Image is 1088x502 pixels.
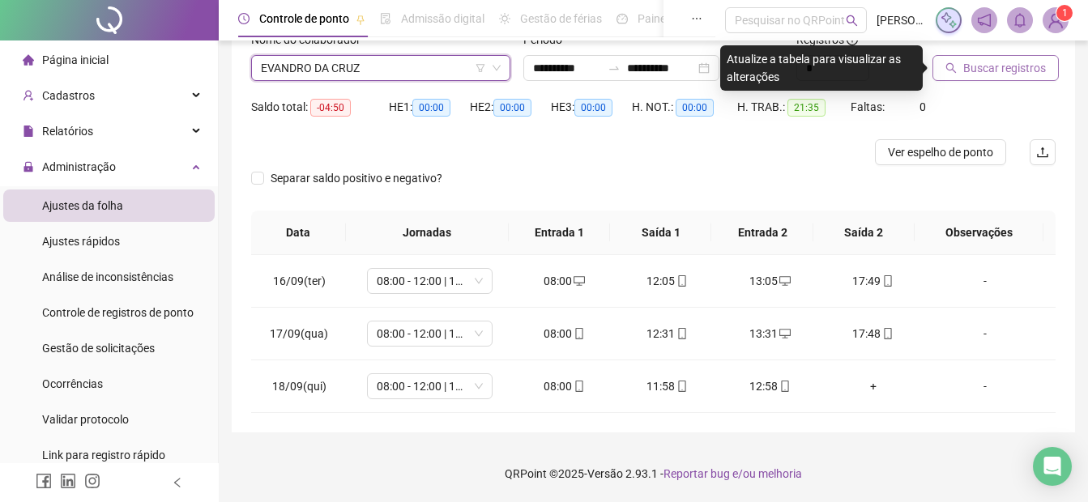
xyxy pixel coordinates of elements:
sup: Atualize o seu contato no menu Meus Dados [1056,5,1073,21]
span: mobile [778,381,791,392]
span: 00:00 [493,99,531,117]
span: search [846,15,858,27]
th: Entrada 1 [509,211,610,255]
span: Admissão digital [401,12,484,25]
span: Gestão de solicitações [42,342,155,355]
div: Open Intercom Messenger [1033,447,1072,486]
span: 1 [1062,7,1068,19]
div: 11:58 [629,377,706,395]
img: sparkle-icon.fc2bf0ac1784a2077858766a79e2daf3.svg [940,11,958,29]
span: EVANDRO DA CRUZ [261,56,501,80]
span: clock-circle [238,13,250,24]
span: 17/09(qua) [270,327,328,340]
span: instagram [84,473,100,489]
span: 00:00 [574,99,612,117]
span: Relatórios [42,125,93,138]
span: down [492,63,501,73]
span: 18/09(qui) [272,380,326,393]
div: 17:49 [834,272,911,290]
button: Buscar registros [932,55,1059,81]
div: 12:31 [629,325,706,342]
span: mobile [675,275,688,287]
span: 08:00 - 12:00 | 13:00 - 17:48 [377,269,483,293]
span: desktop [778,275,791,287]
span: 00:00 [412,99,450,117]
span: filter [476,63,485,73]
span: [PERSON_NAME] [877,11,926,29]
span: mobile [572,328,585,339]
span: linkedin [60,473,76,489]
span: Faltas: [851,100,887,113]
span: mobile [881,328,894,339]
span: Versão [587,467,623,480]
span: sun [499,13,510,24]
span: 16/09(ter) [273,274,326,287]
span: mobile [675,328,688,339]
span: left [172,477,183,488]
div: - [937,325,1033,342]
span: 00:00 [676,99,714,117]
div: Saldo total: [251,98,389,117]
span: Gestão de férias [520,12,602,25]
span: Administração [42,160,116,173]
span: Observações [928,223,1030,241]
div: H. NOT.: [632,98,737,117]
span: pushpin [356,15,365,24]
footer: QRPoint © 2025 - 2.93.1 - [219,445,1088,502]
div: 13:05 [732,272,809,290]
th: Jornadas [346,211,510,255]
span: user-add [23,90,34,101]
th: Data [251,211,346,255]
span: -04:50 [310,99,351,117]
span: Separar saldo positivo e negativo? [264,169,449,187]
span: Ocorrências [42,377,103,390]
span: desktop [572,275,585,287]
div: H. TRAB.: [737,98,851,117]
div: HE 3: [551,98,632,117]
th: Entrada 2 [711,211,813,255]
span: Análise de inconsistências [42,270,173,283]
span: desktop [778,328,791,339]
span: notification [977,13,992,28]
span: swap-right [608,62,621,74]
span: search [945,62,957,74]
div: 08:00 [526,272,603,290]
span: file [23,125,34,137]
div: - [937,272,1033,290]
span: upload [1036,146,1049,159]
div: 12:05 [629,272,706,290]
span: 0 [919,100,926,113]
span: Página inicial [42,53,109,66]
img: 66729 [1043,8,1068,32]
div: + [834,377,911,395]
span: Ajustes rápidos [42,235,120,248]
span: file-done [380,13,391,24]
span: Painel do DP [638,12,701,25]
span: mobile [881,275,894,287]
span: mobile [675,381,688,392]
span: Controle de ponto [259,12,349,25]
span: 21:35 [787,99,826,117]
span: Validar protocolo [42,413,129,426]
div: - [937,377,1033,395]
span: facebook [36,473,52,489]
span: Ajustes da folha [42,199,123,212]
span: bell [1013,13,1027,28]
div: 12:58 [732,377,809,395]
span: Reportar bug e/ou melhoria [663,467,802,480]
span: lock [23,161,34,172]
div: 08:00 [526,377,603,395]
div: Atualize a tabela para visualizar as alterações [720,45,923,91]
span: to [608,62,621,74]
span: home [23,54,34,66]
th: Saída 1 [610,211,711,255]
div: 08:00 [526,325,603,342]
span: Controle de registros de ponto [42,306,194,319]
span: Ver espelho de ponto [888,143,993,161]
span: 08:00 - 12:00 | 13:00 - 17:48 [377,321,483,346]
span: ellipsis [691,13,702,24]
span: Buscar registros [963,59,1046,77]
span: mobile [572,381,585,392]
div: HE 2: [470,98,551,117]
div: 13:31 [732,325,809,342]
